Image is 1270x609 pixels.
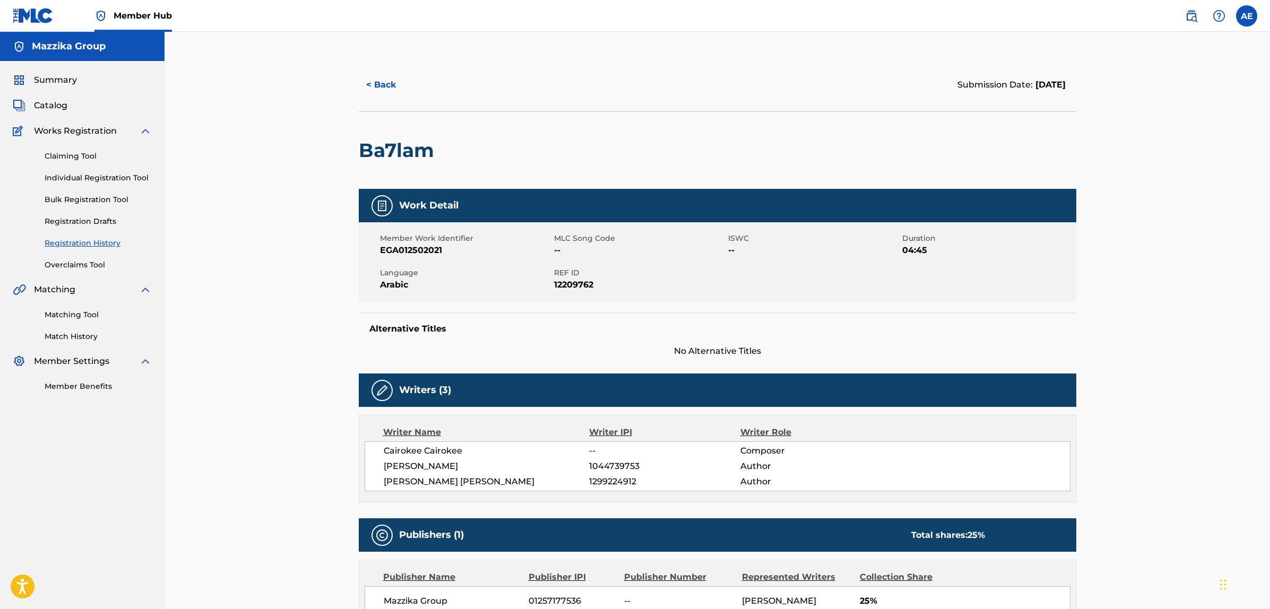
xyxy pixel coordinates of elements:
div: Drag [1220,569,1226,601]
img: Top Rightsholder [94,10,107,22]
h5: Publishers (1) [399,529,464,541]
span: MLC Song Code [554,233,725,244]
div: Writer Name [383,426,590,439]
span: Author [740,475,878,488]
span: [DATE] [1033,80,1066,90]
img: MLC Logo [13,8,54,23]
img: Accounts [13,40,25,53]
h5: Work Detail [399,199,459,212]
img: Member Settings [13,355,25,368]
span: -- [728,244,900,257]
div: Publisher IPI [529,571,616,584]
a: Registration History [45,238,152,249]
span: Works Registration [34,125,117,137]
div: User Menu [1236,5,1257,27]
span: Language [380,267,551,279]
img: help [1213,10,1225,22]
span: Summary [34,74,77,86]
h5: Writers (3) [399,384,451,396]
a: Registration Drafts [45,216,152,227]
span: REF ID [554,267,725,279]
div: Help [1208,5,1230,27]
a: Overclaims Tool [45,259,152,271]
button: < Back [359,72,422,98]
img: Writers [376,384,388,397]
iframe: Chat Widget [1217,558,1270,609]
img: expand [139,125,152,137]
span: Arabic [380,279,551,291]
iframe: Resource Center [1240,419,1270,504]
span: 25% [860,595,1070,607]
h5: Alternative Titles [369,324,1066,334]
div: Publisher Number [624,571,734,584]
div: Total shares: [911,529,985,542]
span: 1299224912 [589,475,740,488]
img: Work Detail [376,199,388,212]
span: 1044739753 [589,460,740,473]
span: 25 % [967,530,985,540]
span: ISWC [728,233,900,244]
img: search [1185,10,1198,22]
div: Writer IPI [589,426,740,439]
img: Works Registration [13,125,27,137]
span: 12209762 [554,279,725,291]
span: Member Settings [34,355,109,368]
a: Member Benefits [45,381,152,392]
span: -- [554,244,725,257]
a: Public Search [1181,5,1202,27]
img: Catalog [13,99,25,112]
h2: Ba7lam [359,138,439,162]
span: EGA012502021 [380,244,551,257]
span: Mazzika Group [384,595,521,607]
div: Collection Share [860,571,963,584]
img: Matching [13,283,26,296]
div: Writer Role [740,426,878,439]
span: -- [589,445,740,457]
span: Duration [902,233,1074,244]
img: Summary [13,74,25,86]
a: Bulk Registration Tool [45,194,152,205]
a: Individual Registration Tool [45,172,152,184]
img: Publishers [376,529,388,542]
img: expand [139,355,152,368]
span: -- [624,595,734,607]
span: Member Hub [114,10,172,22]
span: Catalog [34,99,67,112]
span: Member Work Identifier [380,233,551,244]
span: Author [740,460,878,473]
a: Claiming Tool [45,151,152,162]
div: Publisher Name [383,571,521,584]
a: Matching Tool [45,309,152,320]
span: 04:45 [902,244,1074,257]
span: 01257177536 [529,595,616,607]
a: SummarySummary [13,74,77,86]
span: [PERSON_NAME] [384,460,590,473]
span: Cairokee Cairokee [384,445,590,457]
span: Matching [34,283,75,296]
span: No Alternative Titles [359,345,1076,358]
span: Composer [740,445,878,457]
h5: Mazzika Group [32,40,106,53]
div: Submission Date: [957,79,1066,91]
a: CatalogCatalog [13,99,67,112]
div: Represented Writers [742,571,852,584]
a: Match History [45,331,152,342]
img: expand [139,283,152,296]
span: [PERSON_NAME] [PERSON_NAME] [384,475,590,488]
